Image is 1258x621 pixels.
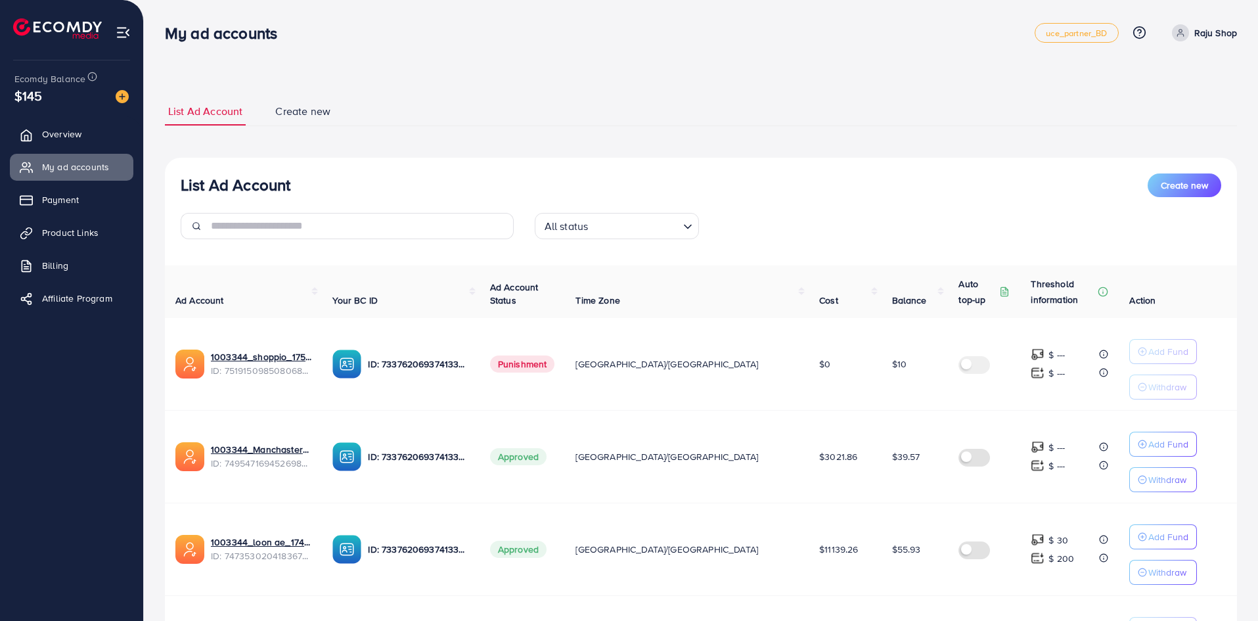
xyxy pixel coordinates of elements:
h3: List Ad Account [181,175,290,195]
div: <span class='underline'>1003344_Manchaster_1745175503024</span></br>7495471694526988304 [211,443,311,470]
button: Add Fund [1129,524,1197,549]
span: $39.57 [892,450,920,463]
p: ID: 7337620693741338625 [368,541,468,557]
img: ic-ba-acc.ded83a64.svg [332,442,361,471]
a: My ad accounts [10,154,133,180]
img: top-up amount [1031,440,1045,454]
span: Ad Account Status [490,281,539,307]
img: top-up amount [1031,551,1045,565]
img: top-up amount [1031,366,1045,380]
h3: My ad accounts [165,24,288,43]
span: Punishment [490,356,555,373]
p: ID: 7337620693741338625 [368,449,468,465]
div: <span class='underline'>1003344_shoppio_1750688962312</span></br>7519150985080684551 [211,350,311,377]
span: ID: 7519150985080684551 [211,364,311,377]
span: Cost [819,294,838,307]
img: top-up amount [1031,348,1045,361]
p: $ --- [1048,440,1065,455]
p: $ --- [1048,365,1065,381]
a: Billing [10,252,133,279]
span: Create new [275,104,330,119]
img: ic-ads-acc.e4c84228.svg [175,442,204,471]
img: logo [13,18,102,39]
span: All status [542,217,591,236]
span: Action [1129,294,1156,307]
span: [GEOGRAPHIC_DATA]/[GEOGRAPHIC_DATA] [575,543,758,556]
span: Product Links [42,226,99,239]
p: ID: 7337620693741338625 [368,356,468,372]
img: image [116,90,129,103]
button: Add Fund [1129,339,1197,364]
span: Balance [892,294,927,307]
p: $ 30 [1048,532,1068,548]
a: Product Links [10,219,133,246]
img: top-up amount [1031,459,1045,472]
a: Overview [10,121,133,147]
span: $145 [14,86,43,105]
p: $ 200 [1048,551,1074,566]
span: My ad accounts [42,160,109,173]
img: ic-ads-acc.e4c84228.svg [175,535,204,564]
button: Withdraw [1129,375,1197,400]
div: Search for option [535,213,699,239]
div: <span class='underline'>1003344_loon ae_1740066863007</span></br>7473530204183674896 [211,536,311,563]
p: Withdraw [1148,472,1186,488]
button: Withdraw [1129,560,1197,585]
p: Threshold information [1031,276,1095,308]
span: Create new [1161,179,1208,192]
a: Payment [10,187,133,213]
span: Overview [42,127,81,141]
span: Approved [490,448,547,465]
span: Payment [42,193,79,206]
button: Create new [1148,173,1221,197]
p: Add Fund [1148,436,1188,452]
img: ic-ba-acc.ded83a64.svg [332,535,361,564]
p: $ --- [1048,458,1065,474]
span: $55.93 [892,543,921,556]
p: Withdraw [1148,379,1186,395]
span: Approved [490,541,547,558]
p: $ --- [1048,347,1065,363]
a: uce_partner_BD [1035,23,1118,43]
img: top-up amount [1031,533,1045,547]
span: [GEOGRAPHIC_DATA]/[GEOGRAPHIC_DATA] [575,450,758,463]
span: [GEOGRAPHIC_DATA]/[GEOGRAPHIC_DATA] [575,357,758,371]
input: Search for option [592,214,677,236]
a: Raju Shop [1167,24,1237,41]
span: $10 [892,357,907,371]
p: Add Fund [1148,529,1188,545]
a: 1003344_Manchaster_1745175503024 [211,443,311,456]
span: List Ad Account [168,104,242,119]
button: Add Fund [1129,432,1197,457]
span: Affiliate Program [42,292,112,305]
p: Auto top-up [958,276,997,308]
p: Withdraw [1148,564,1186,580]
span: Time Zone [575,294,619,307]
a: Affiliate Program [10,285,133,311]
p: Add Fund [1148,344,1188,359]
span: Billing [42,259,68,272]
a: 1003344_loon ae_1740066863007 [211,536,311,549]
img: ic-ba-acc.ded83a64.svg [332,350,361,379]
a: 1003344_shoppio_1750688962312 [211,350,311,363]
img: menu [116,25,131,40]
span: ID: 7495471694526988304 [211,457,311,470]
p: Raju Shop [1194,25,1237,41]
img: ic-ads-acc.e4c84228.svg [175,350,204,379]
iframe: Chat [1202,562,1248,611]
span: ID: 7473530204183674896 [211,549,311,563]
span: uce_partner_BD [1046,29,1107,37]
span: Your BC ID [332,294,378,307]
span: $0 [819,357,830,371]
button: Withdraw [1129,467,1197,492]
span: $3021.86 [819,450,857,463]
span: Ad Account [175,294,224,307]
span: Ecomdy Balance [14,72,85,85]
span: $11139.26 [819,543,858,556]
